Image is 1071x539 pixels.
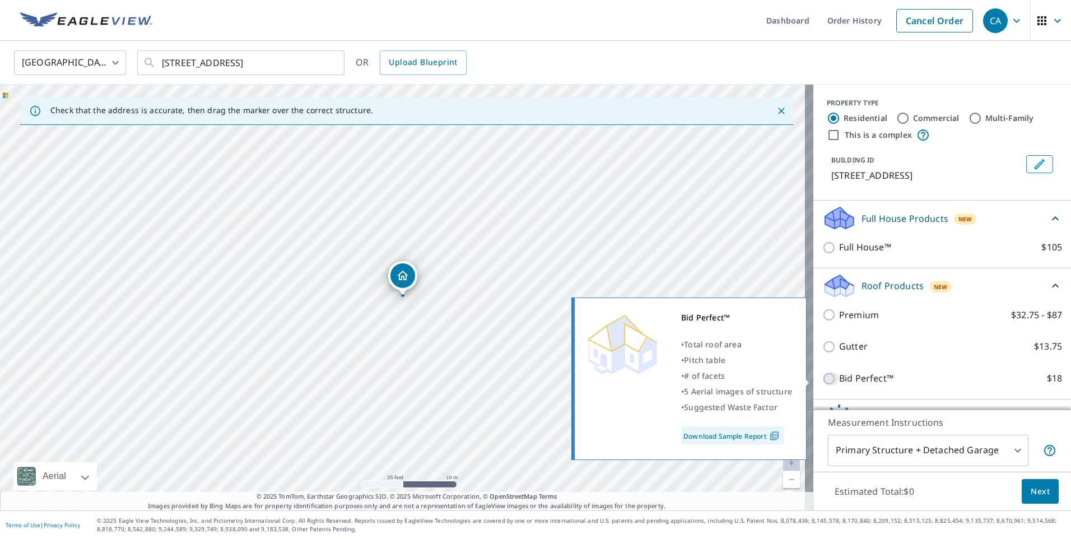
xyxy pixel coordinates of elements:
button: Next [1022,479,1059,504]
p: | [6,522,80,528]
label: Multi-Family [985,113,1034,124]
p: Full House Products [862,212,948,225]
div: Solar ProductsNew [822,404,1062,431]
div: Aerial [13,462,97,490]
p: BUILDING ID [831,155,874,165]
span: New [934,282,948,291]
div: Aerial [39,462,69,490]
span: Pitch table [684,355,725,365]
img: Pdf Icon [767,431,782,441]
p: $32.75 - $87 [1011,308,1062,322]
p: [STREET_ADDRESS] [831,169,1022,182]
p: Check that the address is accurate, then drag the marker over the correct structure. [50,105,373,115]
label: This is a complex [845,129,912,141]
img: EV Logo [20,12,152,29]
a: Cancel Order [896,9,973,32]
span: Upload Blueprint [389,55,457,69]
div: Dropped pin, building 1, Residential property, 4910 SE 65th Ave Portland, OR 97206 [388,261,417,296]
button: Edit building 1 [1026,155,1053,173]
p: Measurement Instructions [828,416,1056,429]
div: • [681,352,792,368]
p: Roof Products [862,279,924,292]
div: • [681,384,792,399]
a: OpenStreetMap [490,492,537,500]
a: Terms [539,492,557,500]
span: Next [1031,485,1050,499]
p: Estimated Total: $0 [826,479,923,504]
div: Roof ProductsNew [822,273,1062,299]
p: $18 [1047,371,1062,385]
p: Bid Perfect™ [839,371,893,385]
a: Terms of Use [6,521,40,529]
span: Your report will include the primary structure and a detached garage if one exists. [1043,444,1056,457]
div: Primary Structure + Detached Garage [828,435,1028,466]
span: 5 Aerial images of structure [684,386,792,397]
a: Privacy Policy [44,521,80,529]
div: PROPERTY TYPE [827,98,1058,108]
a: Upload Blueprint [380,50,466,75]
span: © 2025 TomTom, Earthstar Geographics SIO, © 2025 Microsoft Corporation, © [257,492,557,501]
div: • [681,337,792,352]
div: CA [983,8,1008,33]
p: $13.75 [1034,340,1062,354]
p: © 2025 Eagle View Technologies, Inc. and Pictometry International Corp. All Rights Reserved. Repo... [97,517,1065,533]
button: Close [774,104,789,118]
a: Download Sample Report [681,426,784,444]
div: • [681,368,792,384]
div: OR [356,50,467,75]
span: Total roof area [684,339,742,350]
span: # of facets [684,370,725,381]
div: Bid Perfect™ [681,310,792,326]
span: New [958,215,972,224]
span: Suggested Waste Factor [684,402,777,412]
div: • [681,399,792,415]
p: Gutter [839,340,868,354]
label: Residential [844,113,887,124]
div: Full House ProductsNew [822,205,1062,231]
input: Search by address or latitude-longitude [162,47,322,78]
p: Premium [839,308,879,322]
p: Full House™ [839,240,891,254]
a: Current Level 20, Zoom Out [783,471,800,488]
div: [GEOGRAPHIC_DATA] [14,47,126,78]
label: Commercial [913,113,960,124]
p: $105 [1041,240,1062,254]
img: Premium [583,310,662,377]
